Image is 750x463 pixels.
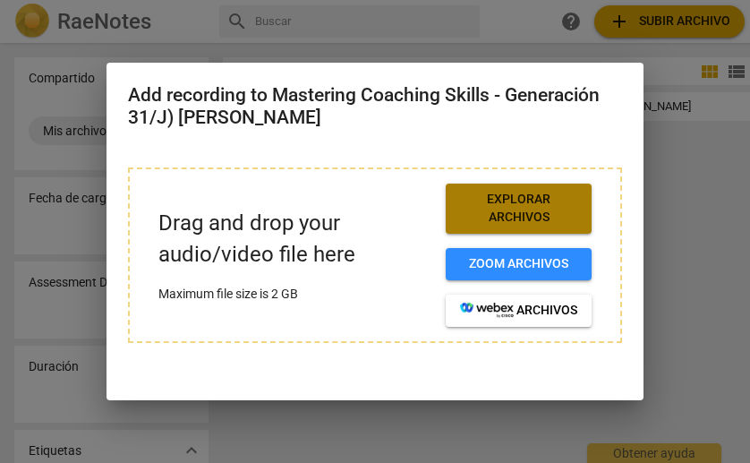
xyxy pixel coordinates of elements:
[158,285,431,304] p: Maximum file size is 2 GB
[460,191,577,226] span: Explorar archivos
[128,84,622,128] h2: Add recording to Mastering Coaching Skills - Generación 31/J) [PERSON_NAME]
[446,248,592,280] button: Zoom archivos
[446,184,592,233] button: Explorar archivos
[158,208,431,270] p: Drag and drop your audio/video file here
[446,295,592,327] button: archivos
[460,302,577,320] span: archivos
[460,255,577,273] span: Zoom archivos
